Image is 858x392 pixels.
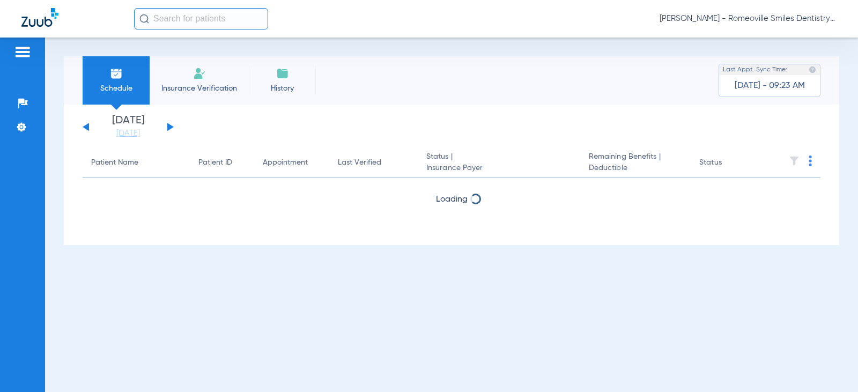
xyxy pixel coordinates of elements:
img: group-dot-blue.svg [809,156,812,166]
div: Appointment [263,157,308,168]
span: Insurance Verification [158,83,241,94]
img: hamburger-icon [14,46,31,58]
th: Status [691,148,763,178]
input: Search for patients [134,8,268,29]
li: [DATE] [96,115,160,139]
div: Patient ID [198,157,232,168]
span: Insurance Payer [426,162,572,174]
div: Last Verified [338,157,409,168]
span: [DATE] - 09:23 AM [735,80,805,91]
img: filter.svg [789,156,800,166]
img: last sync help info [809,66,816,73]
span: Schedule [91,83,142,94]
img: Manual Insurance Verification [193,67,206,80]
img: Schedule [110,67,123,80]
th: Status | [418,148,580,178]
img: History [276,67,289,80]
span: [PERSON_NAME] - Romeoville Smiles Dentistry [660,13,837,24]
div: Patient Name [91,157,138,168]
a: [DATE] [96,128,160,139]
span: Deductible [589,162,682,174]
img: Search Icon [139,14,149,24]
span: History [257,83,308,94]
div: Appointment [263,157,321,168]
span: Loading [436,195,468,204]
div: Last Verified [338,157,381,168]
span: Last Appt. Sync Time: [723,64,787,75]
img: Zuub Logo [21,8,58,27]
div: Patient ID [198,157,246,168]
th: Remaining Benefits | [580,148,691,178]
div: Patient Name [91,157,181,168]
